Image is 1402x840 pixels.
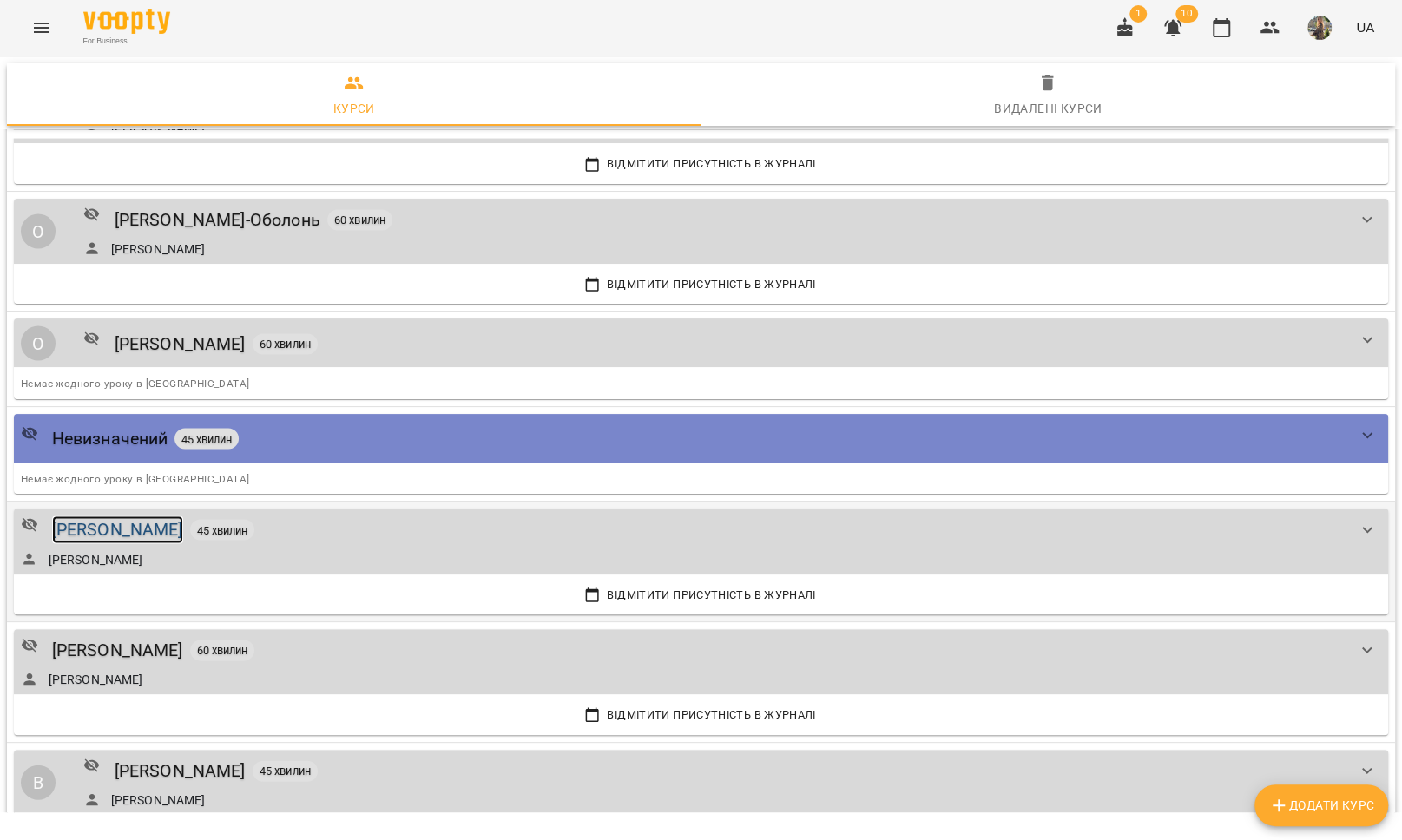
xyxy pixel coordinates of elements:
[49,550,143,568] a: [PERSON_NAME]
[333,98,375,119] div: Курси
[190,522,254,537] span: 45 хвилин
[21,636,38,653] svg: Приватний урок
[115,206,320,233] a: [PERSON_NAME]-Оболонь
[83,757,101,774] svg: Приватний урок
[190,642,254,657] span: 60 хвилин
[25,154,1377,173] span: Відмітити присутність в Журналі
[1346,750,1388,791] button: show more
[1346,318,1388,360] button: show more
[21,271,1381,297] button: Відмітити присутність в Журналі
[994,98,1103,119] div: Видалені курси
[111,240,206,257] a: [PERSON_NAME]
[21,472,249,484] span: Немає жодного уроку в [GEOGRAPHIC_DATA]
[83,9,170,34] img: Voopty Logo
[25,585,1377,604] span: Відмітити присутність в Журналі
[1346,629,1388,671] button: show more
[1268,795,1374,816] span: Додати Курс
[1254,784,1388,826] button: Додати Курс
[25,274,1377,293] span: Відмітити присутність в Журналі
[174,431,239,446] span: 45 хвилин
[327,212,392,227] span: 60 хвилин
[115,330,246,357] a: [PERSON_NAME]
[1346,509,1388,550] button: show more
[21,377,249,389] span: Немає жодного уроку в [GEOGRAPHIC_DATA]
[1175,5,1198,23] span: 10
[1346,414,1388,456] button: show more
[21,7,63,49] button: Menu
[21,424,38,442] svg: Приватний урок
[83,206,101,223] svg: Приватний урок
[253,336,318,351] span: 60 хвилин
[21,213,56,248] div: О
[111,791,206,808] a: [PERSON_NAME]
[25,705,1377,724] span: Відмітити присутність в Журналі
[1349,11,1381,43] button: UA
[83,330,101,347] svg: Приватний урок
[21,515,38,533] svg: Приватний урок
[83,36,170,47] span: For Business
[1129,5,1147,23] span: 1
[253,763,318,778] span: 45 хвилин
[21,701,1381,727] button: Відмітити присутність в Журналі
[49,670,143,687] a: [PERSON_NAME]
[52,515,183,542] a: [PERSON_NAME]
[1346,199,1388,240] button: show more
[52,424,168,451] a: Невизначений
[21,581,1381,607] button: Відмітити присутність в Журналі
[1307,16,1332,40] img: d95d3a1f5a58f9939815add2f0358ac8.jpg
[1356,18,1374,36] span: UA
[21,150,1381,176] button: Відмітити присутність в Журналі
[21,765,56,799] div: В
[52,636,183,663] a: [PERSON_NAME]
[115,757,246,784] a: [PERSON_NAME]
[21,325,56,360] div: О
